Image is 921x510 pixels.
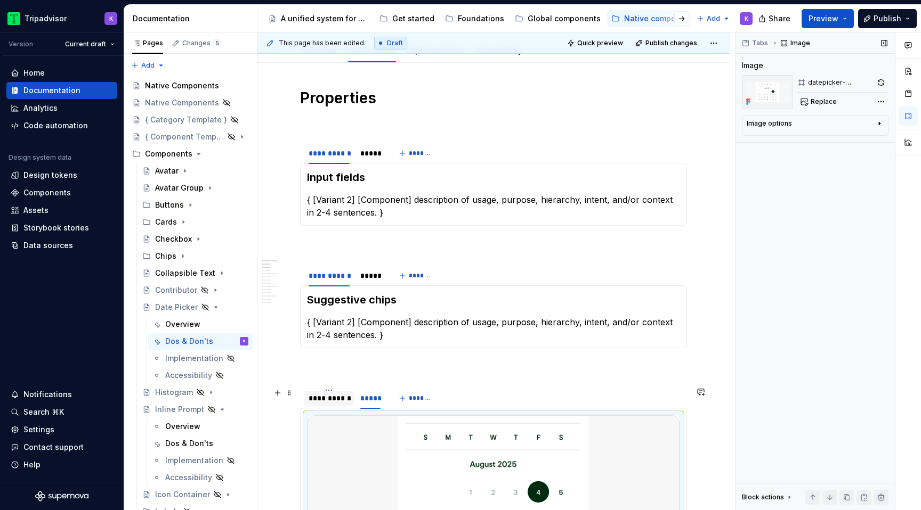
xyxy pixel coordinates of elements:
[138,179,253,196] a: Avatar Group
[874,13,901,24] span: Publish
[155,166,179,176] div: Avatar
[6,64,117,81] a: Home
[155,387,193,398] div: Histogram
[165,455,223,466] div: Implementation
[155,404,204,415] div: Inline Prompt
[141,61,155,70] span: Add
[387,39,403,47] span: Draft
[148,452,253,469] a: Implementation
[165,421,200,432] div: Overview
[577,39,623,47] span: Quick preview
[155,217,177,227] div: Cards
[23,120,88,131] div: Code automation
[797,94,842,109] button: Replace
[307,170,680,185] h3: Input fields
[155,302,198,312] div: Date Picker
[23,407,64,417] div: Search ⌘K
[165,472,212,483] div: Accessibility
[6,184,117,201] a: Components
[148,333,253,350] a: Dos & Don'tsK
[307,292,680,307] h3: Suggestive chips
[155,268,215,278] div: Collapsible Text
[264,8,691,29] div: Page tree
[148,367,253,384] a: Accessibility
[165,353,223,364] div: Implementation
[528,13,601,24] div: Global components
[23,240,73,251] div: Data sources
[281,13,369,24] div: A unified system for every journey.
[165,438,213,449] div: Dos & Don'ts
[23,389,72,400] div: Notifications
[307,193,680,219] p: { [Variant 2] [Component] description of usage, purpose, hierarchy, intent, and/or context in 2-4...
[148,435,253,452] a: Dos & Don'ts
[747,119,792,128] div: Image options
[23,68,45,78] div: Home
[632,36,702,51] button: Publish changes
[155,200,184,210] div: Buttons
[128,77,253,94] a: Native Components
[742,60,763,71] div: Image
[458,13,504,24] div: Foundations
[307,292,680,341] section-item: Description
[607,10,701,27] a: Native components
[148,316,253,333] a: Overview
[811,97,837,106] span: Replace
[165,319,200,330] div: Overview
[213,39,221,47] span: 5
[138,486,253,503] a: Icon Container
[624,13,697,24] div: Native components
[6,456,117,473] button: Help
[307,316,680,341] p: { [Variant 2] [Component] description of usage, purpose, hierarchy, intent, and/or context in 2-4...
[60,37,119,52] button: Current draft
[2,7,122,30] button: TripadvisorK
[145,80,219,91] div: Native Components
[693,11,733,26] button: Add
[392,13,434,24] div: Get started
[109,14,113,23] div: K
[344,39,400,61] div: Dos & Don'ts
[165,336,213,347] div: Dos & Don'ts
[23,424,54,435] div: Settings
[138,196,253,213] div: Buttons
[6,82,117,99] a: Documentation
[132,39,163,47] div: Pages
[138,231,253,248] a: Checkbox
[23,442,84,453] div: Contact support
[145,131,224,142] div: { Component Template }
[739,36,773,51] button: Tabs
[23,223,89,233] div: Storybook stories
[65,40,106,48] span: Current draft
[742,490,794,505] div: Block actions
[155,251,176,261] div: Chips
[753,9,797,28] button: Share
[375,10,439,27] a: Get started
[148,418,253,435] a: Overview
[182,39,221,47] div: Changes
[138,248,253,265] div: Chips
[145,97,219,108] div: Native Components
[23,85,80,96] div: Documentation
[564,36,628,51] button: Quick preview
[6,117,117,134] a: Code automation
[145,149,192,159] div: Components
[243,336,246,347] div: K
[23,205,49,216] div: Assets
[138,265,253,282] a: Collapsible Text
[300,88,687,108] h1: Properties
[128,145,253,162] div: Components
[6,100,117,117] a: Analytics
[23,170,77,180] div: Design tokens
[145,114,227,125] div: { Category Template }
[7,12,20,25] img: 0ed0e8b8-9446-497d-bad0-376821b19aa5.png
[155,183,204,193] div: Avatar Group
[809,13,838,24] span: Preview
[769,13,790,24] span: Share
[6,404,117,421] button: Search ⌘K
[858,9,917,28] button: Publish
[23,103,58,113] div: Analytics
[9,153,71,162] div: Design system data
[6,202,117,219] a: Assets
[138,162,253,179] a: Avatar
[742,493,784,501] div: Block actions
[23,459,41,470] div: Help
